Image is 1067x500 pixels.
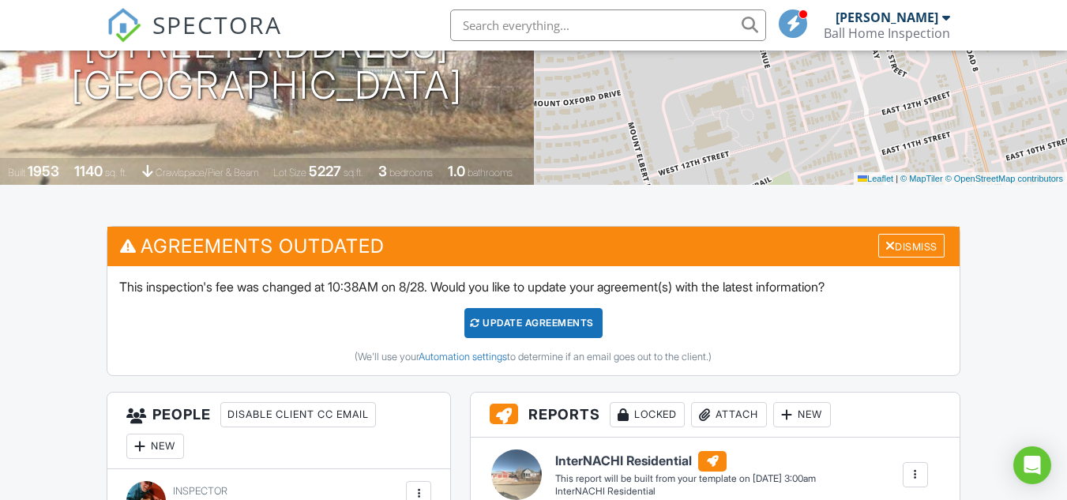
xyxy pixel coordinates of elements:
[896,174,898,183] span: |
[464,308,603,338] div: Update Agreements
[555,451,816,472] h6: InterNACHI Residential
[74,163,103,179] div: 1140
[119,351,948,363] div: (We'll use your to determine if an email goes out to the client.)
[107,8,141,43] img: The Best Home Inspection Software - Spectora
[468,167,513,179] span: bathrooms
[344,167,363,179] span: sq.ft.
[107,21,282,55] a: SPECTORA
[107,393,450,469] h3: People
[28,163,59,179] div: 1953
[555,472,816,485] div: This report will be built from your template on [DATE] 3:00am
[878,234,945,258] div: Dismiss
[107,227,960,265] h3: Agreements Outdated
[471,393,959,438] h3: Reports
[448,163,465,179] div: 1.0
[900,174,943,183] a: © MapTiler
[107,266,960,375] div: This inspection's fee was changed at 10:38AM on 8/28. Would you like to update your agreement(s) ...
[419,351,507,363] a: Automation settings
[555,485,816,498] div: InterNACHI Residential
[105,167,127,179] span: sq. ft.
[1013,446,1051,484] div: Open Intercom Messenger
[156,167,258,179] span: Crawlspace/Pier & Beam
[610,402,685,427] div: Locked
[945,174,1063,183] a: © OpenStreetMap contributors
[450,9,766,41] input: Search everything...
[836,9,938,25] div: [PERSON_NAME]
[824,25,950,41] div: Ball Home Inspection
[773,402,831,427] div: New
[173,485,227,497] span: Inspector
[691,402,767,427] div: Attach
[152,8,282,41] span: SPECTORA
[126,434,184,459] div: New
[389,167,433,179] span: bedrooms
[273,167,306,179] span: Lot Size
[309,163,341,179] div: 5227
[378,163,387,179] div: 3
[858,174,893,183] a: Leaflet
[71,24,463,107] h1: [STREET_ADDRESS] [GEOGRAPHIC_DATA]
[220,402,376,427] div: Disable Client CC Email
[8,167,25,179] span: Built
